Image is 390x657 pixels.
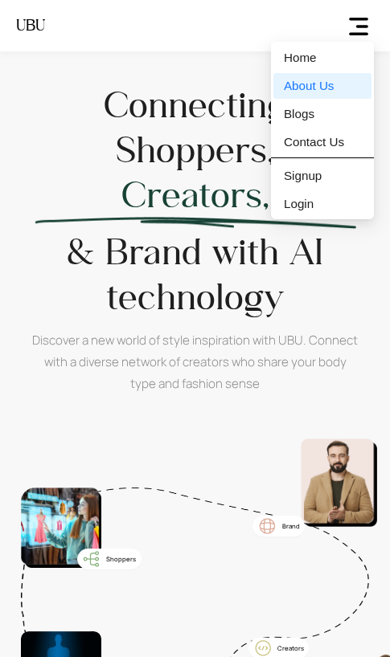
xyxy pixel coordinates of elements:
[284,163,322,189] span: Signup
[284,129,344,155] span: Contact Us
[16,5,45,46] a: UBU
[258,517,277,535] img: GRAwjLEW2NDDZwJmZx3LRblYFZ7VoXzPagq6uP24FL9Jh76gT9MhJr+Q7wWMZZw2qacDx7aiRqleszO6ce5PfjAGXGXW2+PsA...
[282,521,300,531] span: Brand
[35,172,356,217] h1: Creators,
[106,554,136,564] span: Shoppers
[77,549,142,569] button: Shoppers
[21,488,101,568] img: man2-CYrC9KTO.png
[21,229,370,319] h1: & Brand with AI technology
[82,550,101,568] img: 0ET+Ep9BNBxhhuMLUtrgAAAABJRU5ErkJggg==
[284,73,334,99] span: About Us
[291,439,380,527] img: landing-man-Bq87q8kT.png
[277,643,304,653] span: Creators
[254,639,272,657] img: Yn8A9Qw9C61Spf4AAAAASUVORK5CYII=
[21,319,370,406] span: Discover a new world of style inspiration with UBU. Connect with a diverse network of creators wh...
[284,45,317,71] span: Home
[252,516,305,537] button: Brand
[35,217,356,228] img: T1xdXZf6ETMGY1Alt2AAAAAElFTkSuQmCC
[343,16,374,37] span: ellipsis
[104,82,287,172] h1: Connecting Shoppers,
[284,191,314,217] span: Login
[284,101,314,127] span: Blogs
